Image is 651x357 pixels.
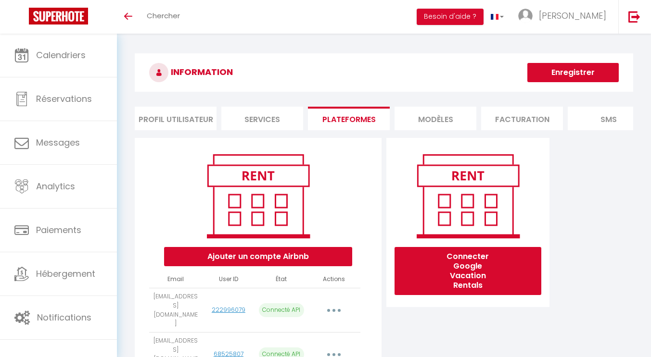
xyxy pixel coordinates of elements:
[149,288,202,332] td: [EMAIL_ADDRESS][DOMAIN_NAME]
[36,268,95,280] span: Hébergement
[36,136,80,148] span: Messages
[568,107,650,130] li: SMS
[197,150,319,242] img: rent.png
[308,271,361,288] th: Actions
[308,107,390,130] li: Plateformes
[628,11,640,23] img: logout
[135,107,217,130] li: Profil Utilisateur
[395,107,476,130] li: MODÈLES
[29,8,88,25] img: Super Booking
[481,107,563,130] li: Facturation
[36,93,92,105] span: Réservations
[202,271,255,288] th: User ID
[518,9,533,23] img: ...
[527,63,619,82] button: Enregistrer
[147,11,180,21] span: Chercher
[407,150,529,242] img: rent.png
[259,303,304,317] p: Connecté API
[164,247,352,266] button: Ajouter un compte Airbnb
[135,53,633,92] h3: INFORMATION
[212,306,245,314] a: 222996079
[36,49,86,61] span: Calendriers
[149,271,202,288] th: Email
[395,247,541,295] button: Connecter Google Vacation Rentals
[37,311,91,323] span: Notifications
[417,9,484,25] button: Besoin d'aide ?
[255,271,308,288] th: État
[539,10,606,22] span: [PERSON_NAME]
[36,224,81,236] span: Paiements
[221,107,303,130] li: Services
[36,180,75,192] span: Analytics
